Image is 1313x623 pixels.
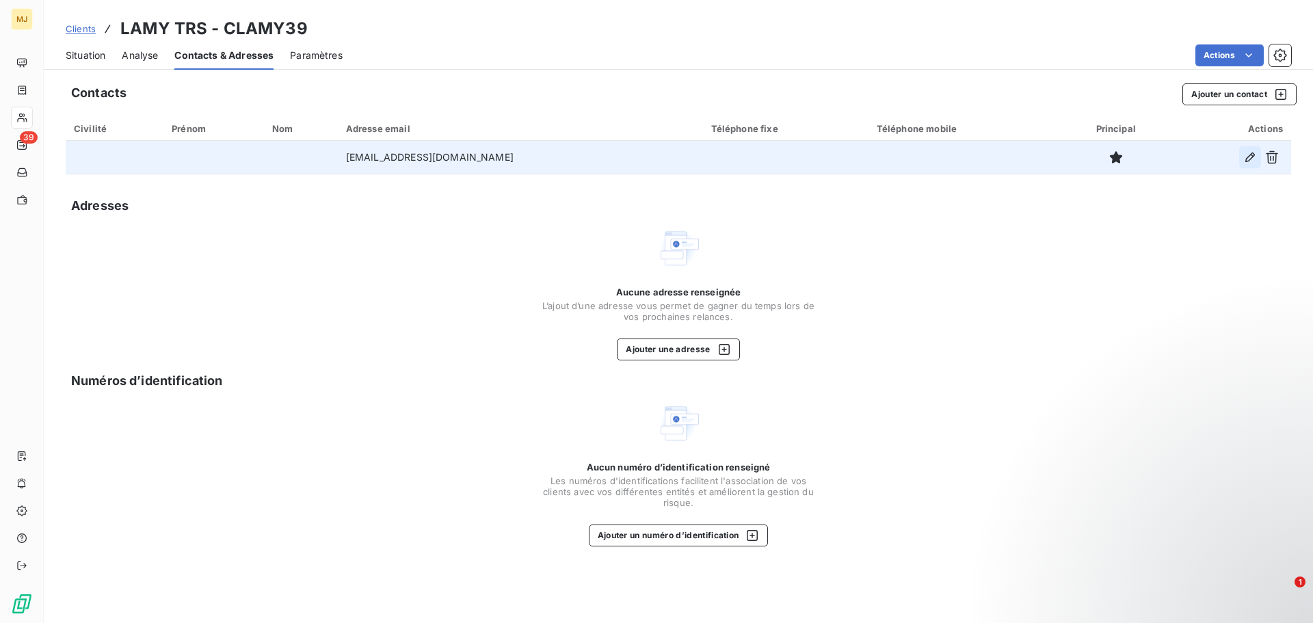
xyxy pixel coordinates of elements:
[656,226,700,270] img: Empty state
[589,525,769,546] button: Ajouter un numéro d’identification
[120,16,308,41] h3: LAMY TRS - CLAMY39
[1266,576,1299,609] iframe: Intercom live chat
[587,462,771,473] span: Aucun numéro d’identification renseigné
[74,123,155,134] div: Civilité
[66,22,96,36] a: Clients
[11,8,33,30] div: MJ
[711,123,860,134] div: Téléphone fixe
[617,339,739,360] button: Ajouter une adresse
[122,49,158,62] span: Analyse
[877,123,1052,134] div: Téléphone mobile
[66,23,96,34] span: Clients
[272,123,330,134] div: Nom
[71,196,129,215] h5: Adresses
[1195,44,1264,66] button: Actions
[290,49,343,62] span: Paramètres
[174,49,274,62] span: Contacts & Adresses
[542,300,815,322] span: L’ajout d’une adresse vous permet de gagner du temps lors de vos prochaines relances.
[616,287,741,297] span: Aucune adresse renseignée
[1039,490,1313,586] iframe: Intercom notifications message
[71,371,223,390] h5: Numéros d’identification
[71,83,127,103] h5: Contacts
[1180,123,1283,134] div: Actions
[542,475,815,508] span: Les numéros d'identifications facilitent l'association de vos clients avec vos différentes entité...
[1068,123,1163,134] div: Principal
[1182,83,1297,105] button: Ajouter un contact
[1295,576,1305,587] span: 1
[20,131,38,144] span: 39
[346,123,695,134] div: Adresse email
[66,49,105,62] span: Situation
[656,401,700,445] img: Empty state
[11,593,33,615] img: Logo LeanPay
[338,141,703,174] td: [EMAIL_ADDRESS][DOMAIN_NAME]
[172,123,256,134] div: Prénom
